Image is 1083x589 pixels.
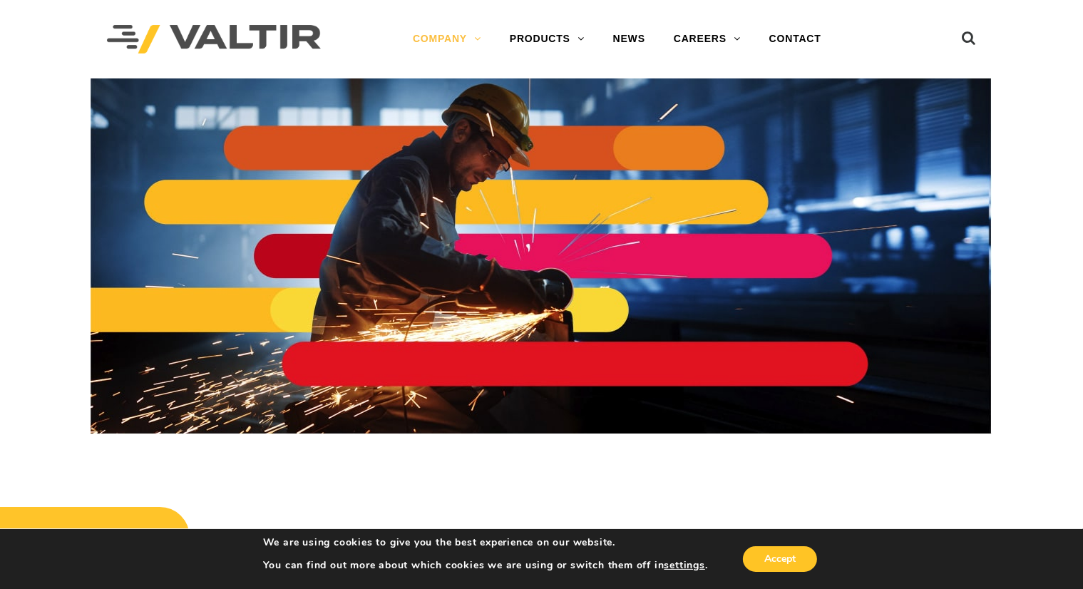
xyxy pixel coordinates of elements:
a: NEWS [599,25,659,53]
p: You can find out more about which cookies we are using or switch them off in . [263,559,708,572]
a: COMPANY [399,25,496,53]
h2: ALWAYS EVOLVING [284,523,908,547]
button: settings [664,559,705,572]
a: CONTACT [755,25,836,53]
a: PRODUCTS [496,25,599,53]
button: Accept [743,546,817,572]
img: Valtir [107,25,321,54]
p: We are using cookies to give you the best experience on our website. [263,536,708,549]
a: CAREERS [659,25,755,53]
